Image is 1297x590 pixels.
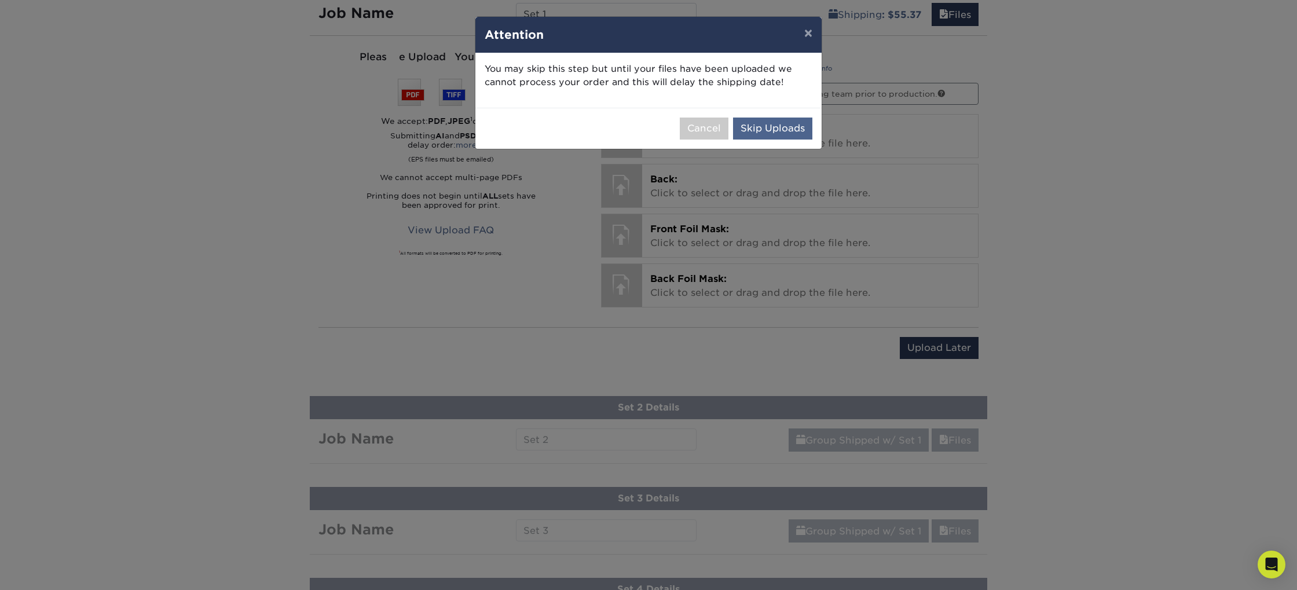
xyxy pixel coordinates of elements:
[680,118,728,140] button: Cancel
[795,17,822,49] button: ×
[733,118,812,140] button: Skip Uploads
[485,63,812,89] p: You may skip this step but until your files have been uploaded we cannot process your order and t...
[485,26,812,43] h4: Attention
[1258,551,1285,578] div: Open Intercom Messenger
